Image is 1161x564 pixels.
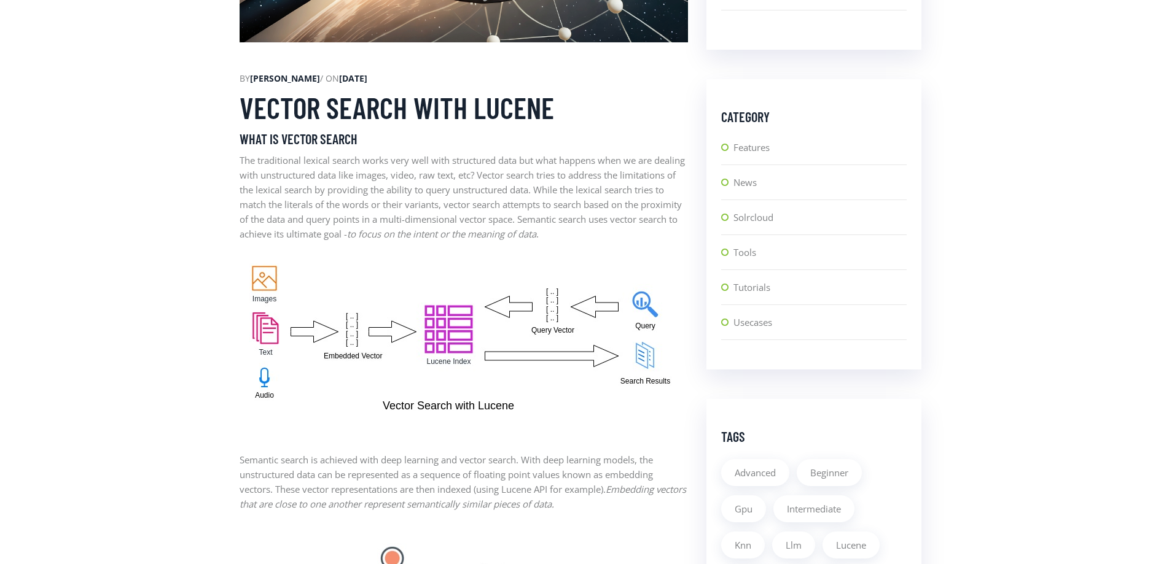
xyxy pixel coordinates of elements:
[240,253,682,428] img: Vector search with Lucene diagram
[733,280,907,304] a: Tutorials
[240,153,688,241] p: The traditional lexical search works very well with structured data but what happens when we are ...
[721,109,907,125] h4: Category
[721,495,766,522] a: Gpu
[240,452,688,511] p: Semantic search is achieved with deep learning and vector search. With deep learning models, the ...
[240,90,688,126] h2: Vector Search with Lucene
[240,131,688,147] h4: What is vector search
[250,72,320,84] strong: [PERSON_NAME]
[733,210,907,234] a: Solrcloud
[721,459,789,486] a: Advanced
[721,428,907,444] h4: Tags
[240,72,688,85] div: by / on
[733,175,907,199] a: News
[823,531,880,558] a: Lucene
[733,245,907,269] a: Tools
[733,140,907,164] a: Features
[773,495,854,522] a: Intermediate
[772,531,815,558] a: Llm
[797,459,862,486] a: Beginner
[733,315,907,339] a: Usecases
[347,228,536,240] em: to focus on the intent or the meaning of data
[721,531,765,558] a: Knn
[339,72,367,84] strong: [DATE]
